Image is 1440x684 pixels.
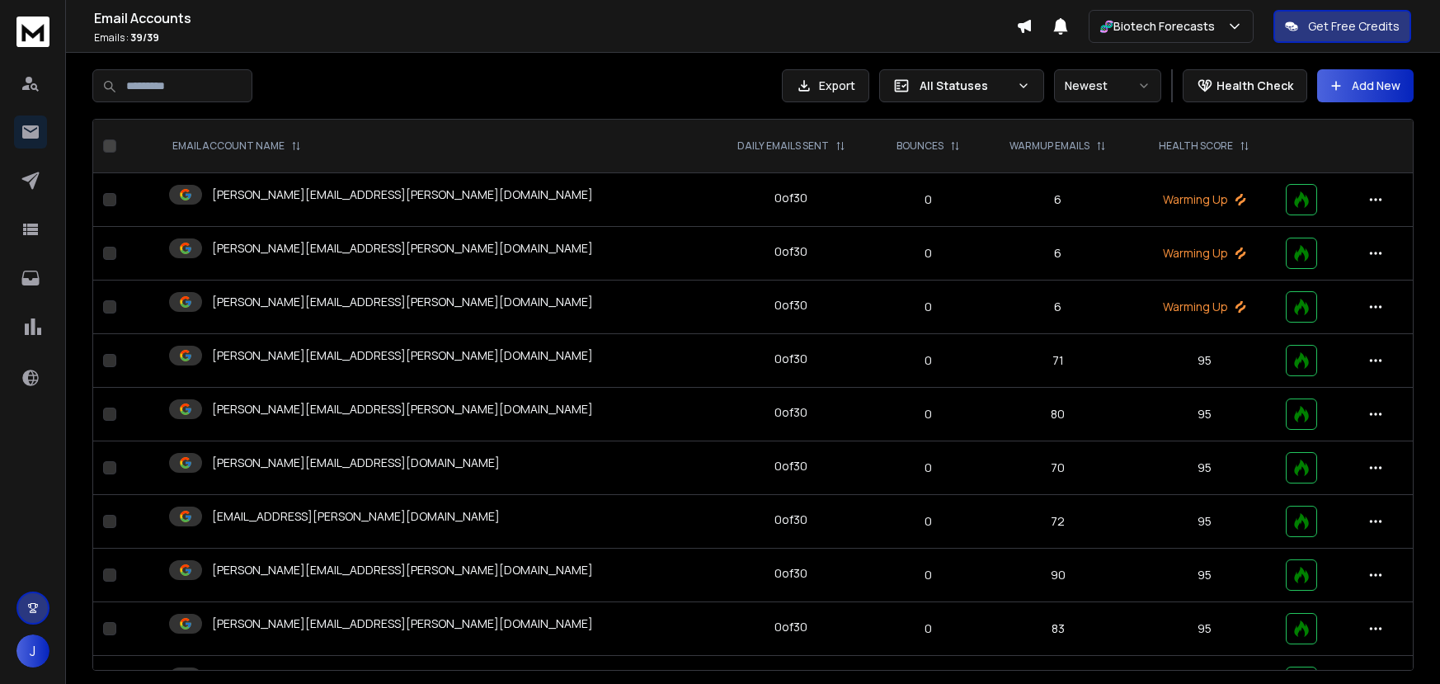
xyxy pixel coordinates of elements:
[983,602,1133,656] td: 83
[1143,299,1266,315] p: Warming Up
[1308,18,1400,35] p: Get Free Credits
[1133,549,1276,602] td: 95
[212,455,500,471] p: [PERSON_NAME][EMAIL_ADDRESS][DOMAIN_NAME]
[1133,388,1276,441] td: 95
[883,299,973,315] p: 0
[983,281,1133,334] td: 6
[212,508,500,525] p: [EMAIL_ADDRESS][PERSON_NAME][DOMAIN_NAME]
[883,460,973,476] p: 0
[774,458,807,474] div: 0 of 30
[983,173,1133,227] td: 6
[883,245,973,262] p: 0
[1133,495,1276,549] td: 95
[1133,441,1276,495] td: 95
[983,441,1133,495] td: 70
[1099,18,1221,35] p: 🧬Biotech Forecasts
[983,549,1133,602] td: 90
[1143,245,1266,262] p: Warming Up
[212,616,593,632] p: [PERSON_NAME][EMAIL_ADDRESS][PERSON_NAME][DOMAIN_NAME]
[16,17,49,47] img: logo
[1054,69,1161,102] button: Newest
[1133,334,1276,388] td: 95
[774,512,807,528] div: 0 of 30
[983,388,1133,441] td: 80
[16,634,49,667] button: J
[883,191,973,208] p: 0
[883,513,973,530] p: 0
[774,243,807,260] div: 0 of 30
[896,139,944,153] p: BOUNCES
[782,69,869,102] button: Export
[774,351,807,367] div: 0 of 30
[212,240,593,257] p: [PERSON_NAME][EMAIL_ADDRESS][PERSON_NAME][DOMAIN_NAME]
[983,227,1133,281] td: 6
[883,620,973,637] p: 0
[172,139,301,153] div: EMAIL ACCOUNT NAME
[212,294,593,310] p: [PERSON_NAME][EMAIL_ADDRESS][PERSON_NAME][DOMAIN_NAME]
[1273,10,1411,43] button: Get Free Credits
[1133,602,1276,656] td: 95
[774,619,807,635] div: 0 of 30
[1216,78,1293,94] p: Health Check
[1159,139,1233,153] p: HEALTH SCORE
[94,31,1016,45] p: Emails :
[212,401,593,417] p: [PERSON_NAME][EMAIL_ADDRESS][PERSON_NAME][DOMAIN_NAME]
[883,406,973,422] p: 0
[1009,139,1089,153] p: WARMUP EMAILS
[1183,69,1307,102] button: Health Check
[774,404,807,421] div: 0 of 30
[1143,191,1266,208] p: Warming Up
[774,297,807,314] div: 0 of 30
[774,565,807,582] div: 0 of 30
[774,190,807,206] div: 0 of 30
[94,8,1016,28] h1: Email Accounts
[212,347,593,364] p: [PERSON_NAME][EMAIL_ADDRESS][PERSON_NAME][DOMAIN_NAME]
[883,567,973,583] p: 0
[920,78,1010,94] p: All Statuses
[212,562,593,578] p: [PERSON_NAME][EMAIL_ADDRESS][PERSON_NAME][DOMAIN_NAME]
[883,352,973,369] p: 0
[1317,69,1414,102] button: Add New
[212,186,593,203] p: [PERSON_NAME][EMAIL_ADDRESS][PERSON_NAME][DOMAIN_NAME]
[737,139,829,153] p: DAILY EMAILS SENT
[983,334,1133,388] td: 71
[130,31,159,45] span: 39 / 39
[983,495,1133,549] td: 72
